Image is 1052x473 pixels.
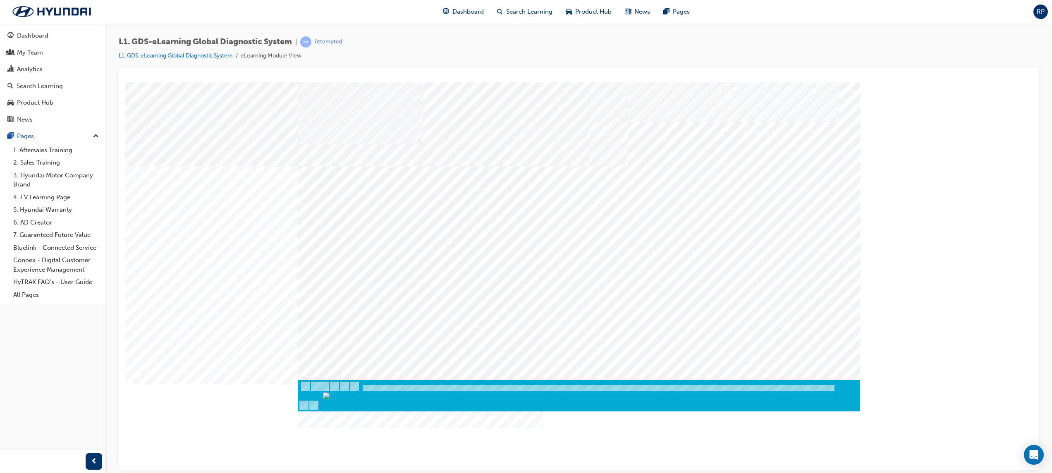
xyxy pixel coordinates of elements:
a: 2. Sales Training [10,156,102,169]
a: 1. Aftersales Training [10,144,102,157]
span: guage-icon [443,7,449,17]
a: Dashboard [3,28,102,43]
a: Analytics [3,62,102,77]
div: Attempted [315,38,342,46]
span: | [295,37,297,47]
a: Product Hub [3,95,102,110]
span: car-icon [7,99,14,107]
span: car-icon [566,7,572,17]
span: Search Learning [506,7,552,17]
div: News [17,115,33,124]
button: DashboardMy TeamAnalyticsSearch LearningProduct HubNews [3,26,102,129]
div: Analytics [17,64,43,74]
div: Pages [17,131,34,141]
span: up-icon [93,131,99,142]
span: Dashboard [452,7,484,17]
div: My Team [17,48,43,57]
img: Thumb.png [198,310,735,317]
div: Open Intercom Messenger [1024,445,1044,465]
span: News [634,7,650,17]
span: guage-icon [7,32,14,40]
a: car-iconProduct Hub [559,3,618,20]
a: 5. Hyundai Warranty [10,203,102,216]
button: Pages [3,129,102,144]
a: search-iconSearch Learning [490,3,559,20]
span: news-icon [7,116,14,124]
div: Progress, Slide 1 of 83 [198,310,735,317]
li: eLearning Module View [241,51,301,61]
a: pages-iconPages [657,3,696,20]
span: news-icon [625,7,631,17]
img: Trak [4,3,99,20]
a: 3. Hyundai Motor Company Brand [10,169,102,191]
a: Bluelink - Connected Service [10,241,102,254]
a: L1. GDS-eLearning Global Diagnostic System [119,52,232,59]
span: search-icon [497,7,503,17]
a: Search Learning [3,79,102,94]
span: L1. GDS-eLearning Global Diagnostic System [119,37,292,47]
span: search-icon [7,83,13,90]
a: Connex - Digital Customer Experience Management [10,254,102,276]
div: Dashboard [17,31,48,41]
a: 7. Guaranteed Future Value [10,229,102,241]
a: My Team [3,45,102,60]
span: Pages [673,7,690,17]
a: News [3,112,102,127]
a: 6. AD Creator [10,216,102,229]
a: news-iconNews [618,3,657,20]
a: 4. EV Learning Page [10,191,102,204]
span: people-icon [7,49,14,57]
span: Product Hub [575,7,612,17]
div: Product Hub [17,98,53,107]
span: chart-icon [7,66,14,73]
a: All Pages [10,289,102,301]
span: prev-icon [91,456,97,467]
span: pages-icon [7,133,14,140]
span: pages-icon [663,7,669,17]
button: RP [1033,5,1048,19]
span: RP [1037,7,1045,17]
div: Search Learning [17,81,63,91]
a: guage-iconDashboard [436,3,490,20]
a: HyTRAK FAQ's - User Guide [10,276,102,289]
span: learningRecordVerb_ATTEMPT-icon [300,36,311,48]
